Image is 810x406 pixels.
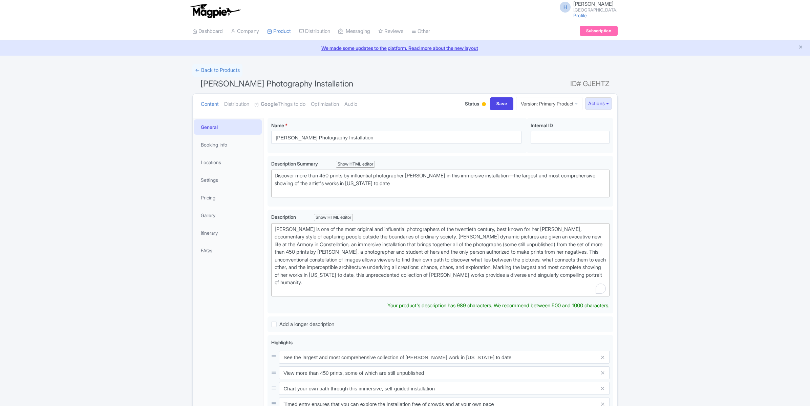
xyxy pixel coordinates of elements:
[531,122,553,128] span: Internal ID
[387,302,610,310] div: Your product's description has 989 characters. We recommend between 500 and 1000 characters.
[271,223,610,297] trix-editor: To enrich screen reader interactions, please activate Accessibility in Grammarly extension settings
[481,99,487,110] div: Building
[194,243,262,258] a: FAQs
[279,321,334,327] span: Add a longer description
[261,100,278,108] strong: Google
[798,44,803,52] button: Close announcement
[580,26,618,36] a: Subscription
[201,94,219,115] a: Content
[192,22,223,41] a: Dashboard
[194,155,262,170] a: Locations
[271,340,293,345] span: Highlights
[560,2,571,13] span: H
[4,44,806,52] a: We made some updates to the platform. Read more about the new layout
[573,1,614,7] span: [PERSON_NAME]
[378,22,403,41] a: Reviews
[275,226,606,294] div: [PERSON_NAME] is one of the most original and influential photographers of the twentieth century,...
[194,137,262,152] a: Booking Info
[275,172,606,195] div: Discover more than 450 prints by influential photographer [PERSON_NAME] in this immersive install...
[194,208,262,223] a: Gallery
[556,1,618,12] a: H [PERSON_NAME] [GEOGRAPHIC_DATA]
[189,3,241,18] img: logo-ab69f6fb50320c5b225c76a69d11143b.png
[299,22,330,41] a: Distribution
[255,94,305,115] a: GoogleThings to do
[271,161,319,167] span: Description Summary
[314,214,353,221] div: Show HTML editor
[311,94,339,115] a: Optimization
[344,94,357,115] a: Audio
[585,97,612,110] button: Actions
[336,161,375,168] div: Show HTML editor
[231,22,259,41] a: Company
[224,94,249,115] a: Distribution
[194,190,262,205] a: Pricing
[490,97,514,110] input: Save
[411,22,430,41] a: Other
[194,172,262,188] a: Settings
[194,225,262,240] a: Itinerary
[194,119,262,135] a: General
[267,22,291,41] a: Product
[271,214,297,220] span: Description
[573,8,618,12] small: [GEOGRAPHIC_DATA]
[200,79,353,89] span: [PERSON_NAME] Photography Installation
[516,97,582,110] a: Version: Primary Product
[192,64,242,77] a: ← Back to Products
[271,122,284,128] span: Name
[570,77,610,91] span: ID# GJEHTZ
[338,22,370,41] a: Messaging
[465,100,479,107] span: Status
[573,13,587,18] a: Profile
